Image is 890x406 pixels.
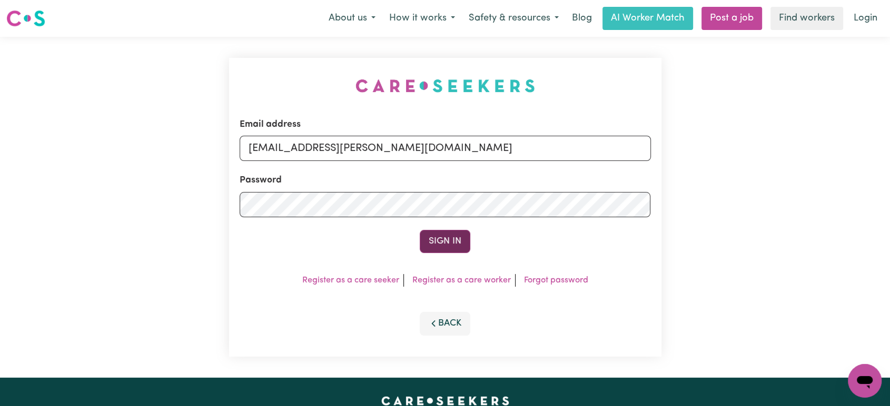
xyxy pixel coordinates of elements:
a: AI Worker Match [602,7,693,30]
a: Post a job [701,7,762,30]
a: Register as a care seeker [302,276,399,285]
a: Careseekers logo [6,6,45,31]
button: Safety & resources [462,7,566,29]
button: About us [322,7,382,29]
label: Password [240,174,282,187]
a: Login [847,7,884,30]
button: Sign In [420,230,470,253]
button: Back [420,312,470,335]
a: Forgot password [524,276,588,285]
button: How it works [382,7,462,29]
a: Find workers [770,7,843,30]
a: Blog [566,7,598,30]
a: Register as a care worker [412,276,511,285]
iframe: Button to launch messaging window [848,364,882,398]
label: Email address [240,118,301,131]
a: Careseekers home page [381,397,509,405]
img: Careseekers logo [6,9,45,28]
input: Email address [240,136,651,161]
